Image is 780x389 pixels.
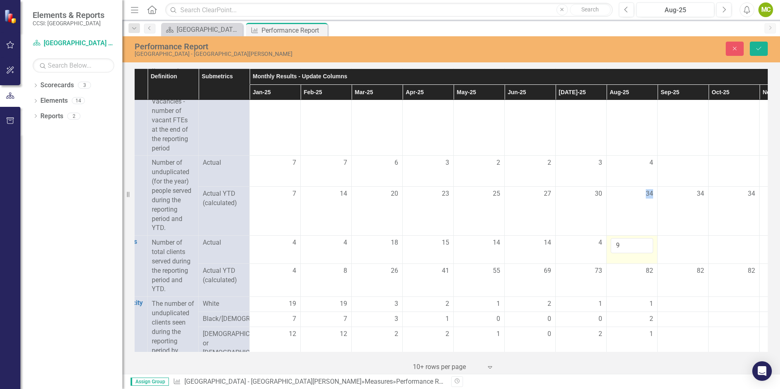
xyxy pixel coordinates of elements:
span: Search [581,6,599,13]
div: 3 [78,82,91,89]
span: White [203,299,245,309]
span: 2 [649,314,653,324]
span: 82 [697,266,704,276]
span: 7 [343,314,347,324]
span: 73 [595,266,602,276]
span: Actual YTD (calculated) [203,266,245,285]
p: FTE Vacancies - number of vacant FTEs at the end of the reporting period [152,86,194,153]
span: 27 [544,189,551,199]
span: 2 [445,299,449,309]
div: [GEOGRAPHIC_DATA] - [GEOGRAPHIC_DATA][PERSON_NAME] [135,51,490,57]
span: 55 [493,266,500,276]
span: 1 [496,329,500,339]
span: Actual YTD (calculated) [203,189,245,208]
span: 20 [391,189,398,199]
span: 7 [292,158,296,168]
span: 34 [646,189,653,199]
button: Aug-25 [636,2,714,17]
span: 1 [445,314,449,324]
span: 12 [289,329,296,339]
span: 8 [343,266,347,276]
span: 1 [496,299,500,309]
span: 3 [445,158,449,168]
span: Actual [203,238,245,248]
span: 34 [748,189,755,199]
span: 0 [598,314,602,324]
span: 1 [649,329,653,339]
span: 41 [442,266,449,276]
span: [DEMOGRAPHIC_DATA] or [DEMOGRAPHIC_DATA] [203,329,245,358]
span: 34 [697,189,704,199]
span: 3 [394,299,398,309]
span: 2 [496,158,500,168]
a: [GEOGRAPHIC_DATA] - [GEOGRAPHIC_DATA][PERSON_NAME] [184,378,361,385]
div: Performance Report [396,378,454,385]
span: 2 [445,329,449,339]
span: 4 [343,238,347,248]
div: 2 [67,113,80,119]
span: 0 [547,329,551,339]
span: 19 [340,299,347,309]
span: 2 [598,329,602,339]
span: 1 [649,299,653,309]
img: ClearPoint Strategy [4,9,18,24]
span: 4 [649,158,653,168]
a: Elements [40,96,68,106]
span: 6 [394,158,398,168]
span: 0 [547,314,551,324]
div: » » [173,377,445,387]
span: 2 [394,329,398,339]
div: Aug-25 [639,5,711,15]
span: 2 [547,299,551,309]
a: [GEOGRAPHIC_DATA] - [GEOGRAPHIC_DATA][PERSON_NAME] [33,39,114,48]
span: 82 [646,266,653,276]
span: 4 [292,238,296,248]
span: 26 [391,266,398,276]
span: Black/[DEMOGRAPHIC_DATA] [203,314,245,324]
a: Scorecards [40,81,74,90]
span: 4 [292,266,296,276]
small: CCSI: [GEOGRAPHIC_DATA] [33,20,104,27]
a: [GEOGRAPHIC_DATA] Landing Page [163,24,241,35]
span: 14 [493,238,500,248]
span: 2 [547,158,551,168]
span: Elements & Reports [33,10,104,20]
span: 14 [544,238,551,248]
input: Search Below... [33,58,114,73]
div: The number of unduplicated clients seen during the reporting period by Race/Ethnicity [152,299,194,365]
span: 19 [289,299,296,309]
div: Performance Report [135,42,490,51]
div: Performance Report [261,25,326,35]
span: 3 [598,158,602,168]
span: 7 [343,158,347,168]
span: 23 [442,189,449,199]
span: 7 [292,189,296,199]
span: 3 [394,314,398,324]
a: Measures [365,378,393,385]
span: Assign Group [131,378,169,386]
input: Search ClearPoint... [165,3,613,17]
button: MC [758,2,773,17]
span: 15 [442,238,449,248]
span: 82 [748,266,755,276]
p: Number of total clients served during the reporting period and YTD. [152,238,194,294]
span: 30 [595,189,602,199]
span: 1 [598,299,602,309]
span: 69 [544,266,551,276]
span: 7 [292,314,296,324]
span: 12 [340,329,347,339]
div: Open Intercom Messenger [752,361,772,381]
span: 4 [598,238,602,248]
p: Number of unduplicated (for the year) people served during the reporting period and YTD. [152,158,194,233]
span: 14 [340,189,347,199]
div: 14 [72,97,85,104]
button: Search [570,4,611,15]
span: 0 [496,314,500,324]
a: Reports [40,112,63,121]
div: [GEOGRAPHIC_DATA] Landing Page [177,24,241,35]
span: 25 [493,189,500,199]
span: 18 [391,238,398,248]
span: Actual [203,158,245,168]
